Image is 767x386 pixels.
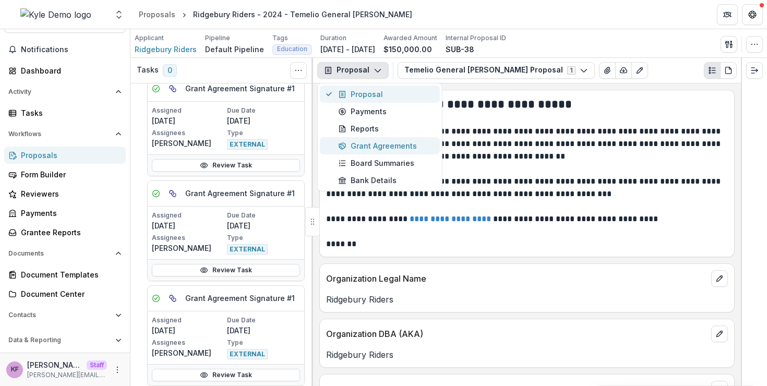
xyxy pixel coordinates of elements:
[164,290,181,307] button: View dependent tasks
[27,359,82,370] p: [PERSON_NAME]
[185,293,295,304] h5: Grant Agreement Signature #1
[272,33,288,43] p: Tags
[8,130,111,138] span: Workflows
[338,158,434,168] div: Board Summaries
[227,316,300,325] p: Due Date
[4,104,126,122] a: Tasks
[326,328,707,340] p: Organization DBA (AKA)
[338,140,434,151] div: Grant Agreements
[152,369,300,381] a: Review Task
[4,245,126,262] button: Open Documents
[193,9,412,20] div: Ridgebury Riders - 2024 - Temelio General [PERSON_NAME]
[338,175,434,186] div: Bank Details
[8,88,111,95] span: Activity
[320,44,375,55] p: [DATE] - [DATE]
[4,126,126,142] button: Open Workflows
[152,138,225,149] p: [PERSON_NAME]
[164,185,181,202] button: View dependent tasks
[163,64,177,77] span: 0
[21,208,117,219] div: Payments
[21,227,117,238] div: Grantee Reports
[227,338,300,347] p: Type
[152,233,225,243] p: Assignees
[326,293,728,306] p: Ridgebury Riders
[717,4,738,25] button: Partners
[21,107,117,118] div: Tasks
[326,272,707,285] p: Organization Legal Name
[21,65,117,76] div: Dashboard
[135,7,416,22] nav: breadcrumb
[21,288,117,299] div: Document Center
[11,366,19,373] div: Kyle Ford
[599,62,616,79] button: View Attached Files
[152,128,225,138] p: Assignees
[720,62,737,79] button: PDF view
[290,62,307,79] button: Toggle View Cancelled Tasks
[4,62,126,79] a: Dashboard
[338,106,434,117] div: Payments
[631,62,648,79] button: Edit as form
[711,325,728,342] button: edit
[4,332,126,348] button: Open Data & Reporting
[704,62,721,79] button: Plaintext view
[446,33,506,43] p: Internal Proposal ID
[227,325,300,336] p: [DATE]
[112,4,126,25] button: Open entity switcher
[4,41,126,58] button: Notifications
[326,348,728,361] p: Ridgebury Riders
[4,224,126,241] a: Grantee Reports
[21,188,117,199] div: Reviewers
[185,188,295,199] h5: Grant Agreement Signature #1
[111,364,124,376] button: More
[711,270,728,287] button: edit
[185,83,295,94] h5: Grant Agreement Signature #1
[135,33,164,43] p: Applicant
[139,9,175,20] div: Proposals
[317,62,389,79] button: Proposal
[205,44,264,55] p: Default Pipeline
[152,159,300,172] a: Review Task
[4,83,126,100] button: Open Activity
[4,166,126,183] a: Form Builder
[446,44,474,55] p: SUB-38
[383,33,437,43] p: Awarded Amount
[227,115,300,126] p: [DATE]
[21,45,122,54] span: Notifications
[4,307,126,323] button: Open Contacts
[152,347,225,358] p: [PERSON_NAME]
[205,33,230,43] p: Pipeline
[227,233,300,243] p: Type
[21,150,117,161] div: Proposals
[164,80,181,97] button: View dependent tasks
[4,285,126,303] a: Document Center
[135,44,197,55] a: Ridgebury Riders
[21,169,117,180] div: Form Builder
[4,266,126,283] a: Document Templates
[152,106,225,115] p: Assigned
[320,33,346,43] p: Duration
[338,89,434,100] div: Proposal
[152,115,225,126] p: [DATE]
[21,269,117,280] div: Document Templates
[20,8,91,21] img: Kyle Demo logo
[27,370,107,380] p: [PERSON_NAME][EMAIL_ADDRESS][DOMAIN_NAME]
[227,139,268,150] span: EXTERNAL
[137,66,159,75] h3: Tasks
[227,106,300,115] p: Due Date
[4,185,126,202] a: Reviewers
[398,62,595,79] button: Temelio General [PERSON_NAME] Proposal1
[277,45,307,53] span: Education
[152,338,225,347] p: Assignees
[152,316,225,325] p: Assigned
[152,211,225,220] p: Assigned
[746,62,763,79] button: Expand right
[152,243,225,254] p: [PERSON_NAME]
[152,264,300,276] a: Review Task
[135,7,179,22] a: Proposals
[383,44,432,55] p: $150,000.00
[227,211,300,220] p: Due Date
[4,147,126,164] a: Proposals
[338,123,434,134] div: Reports
[4,204,126,222] a: Payments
